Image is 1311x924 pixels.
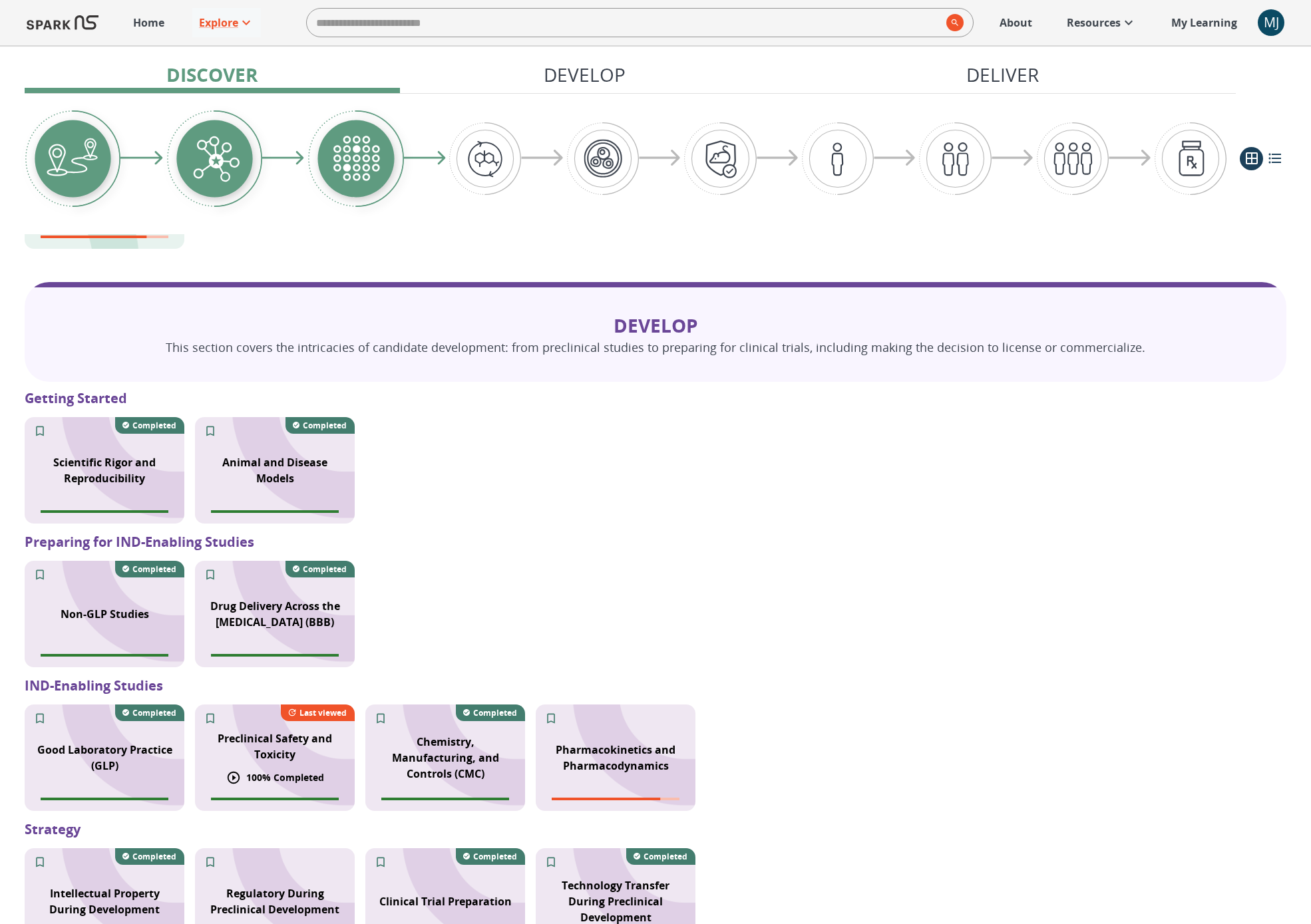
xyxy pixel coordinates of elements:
[404,151,446,166] img: arrow-right
[644,851,687,862] p: Completed
[41,235,168,238] span: Module completion progress of user
[536,704,695,811] div: SPARK NS branding pattern
[1067,15,1121,31] p: Resources
[25,388,1286,408] p: Getting Started
[373,734,517,782] p: Chemistry, Manufacturing, and Controls (CMC)
[874,150,916,167] img: arrow-right
[25,417,184,524] div: SPARK NS branding pattern
[1060,8,1143,37] a: Resources
[33,855,47,869] svg: Add to My Learning
[33,454,176,486] p: Scientific Rigor and Reproducibility
[303,563,347,575] p: Completed
[132,420,176,431] p: Completed
[544,61,626,88] p: Develop
[639,150,681,167] img: arrow-right
[379,893,512,909] p: Clinical Trial Preparation
[204,424,217,438] svg: Add to My Learning
[67,338,1244,357] p: This section covers the intricacies of candidate development: from preclinical studies to prepari...
[1258,9,1284,36] div: MJ
[1171,15,1237,31] p: My Learning
[195,704,355,811] div: SPARK NS branding pattern
[521,150,563,167] img: arrow-right
[365,704,525,811] div: SPARK NS branding pattern
[33,742,176,774] p: Good Laboratory Practice (GLP)
[203,598,347,630] p: Drug Delivery Across the [MEDICAL_DATA] (BBB)
[25,110,1226,208] div: Graphic showing the progression through the Discover, Develop, and Deliver pipeline, highlighting...
[473,851,517,862] p: Completed
[374,855,387,869] svg: Add to My Learning
[204,568,217,581] svg: Add to My Learning
[41,510,168,513] span: Module completion progress of user
[1000,15,1032,31] p: About
[132,563,176,575] p: Completed
[941,9,964,37] button: search
[299,707,347,718] p: Last viewed
[132,851,176,862] p: Completed
[195,561,355,667] div: SPARK NS branding pattern
[381,798,509,800] span: Module completion progress of user
[25,532,1286,552] p: Preparing for IND-Enabling Studies
[199,15,238,31] p: Explore
[195,417,355,524] div: SPARK NS branding pattern
[966,61,1039,88] p: Deliver
[303,420,347,431] p: Completed
[192,8,261,37] a: Explore
[473,707,517,718] p: Completed
[33,568,47,581] svg: Add to My Learning
[544,712,558,725] svg: Add to My Learning
[166,61,258,88] p: Discover
[25,820,1286,840] p: Strategy
[25,561,184,667] div: SPARK NS branding pattern
[211,510,339,513] span: Module completion progress of user
[67,313,1244,338] p: Develop
[203,454,347,486] p: Animal and Disease Models
[992,150,1033,167] img: arrow-right
[203,730,347,762] p: Preclinical Safety and Toxicity
[552,798,679,800] span: Module completion progress of user
[33,885,176,917] p: Intellectual Property During Development
[33,424,47,438] svg: Add to My Learning
[27,7,98,39] img: Logo of SPARK at Stanford
[204,855,217,869] svg: Add to My Learning
[41,654,168,657] span: Module completion progress of user
[61,606,149,622] p: Non-GLP Studies
[211,654,339,657] span: Module completion progress of user
[25,704,184,811] div: SPARK NS branding pattern
[993,8,1039,37] a: About
[33,712,47,725] svg: Add to My Learning
[41,798,168,800] span: Module completion progress of user
[262,151,304,166] img: arrow-right
[25,676,1286,696] p: IND-Enabling Studies
[544,855,558,869] svg: Add to My Learning
[204,712,217,725] svg: Add to My Learning
[211,798,339,800] span: Module completion progress of user
[1165,8,1244,37] a: My Learning
[1258,9,1284,36] button: account of current user
[203,885,347,917] p: Regulatory During Preclinical Development
[126,8,171,37] a: Home
[1109,150,1151,167] img: arrow-right
[246,770,324,784] p: 100 % Completed
[133,15,164,31] p: Home
[120,151,162,166] img: arrow-right
[132,707,176,718] p: Completed
[544,742,687,774] p: Pharmacokinetics and Pharmacodynamics
[374,712,387,725] svg: Add to My Learning
[1240,147,1263,170] button: grid view
[1263,147,1286,170] button: list view
[757,150,799,167] img: arrow-right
